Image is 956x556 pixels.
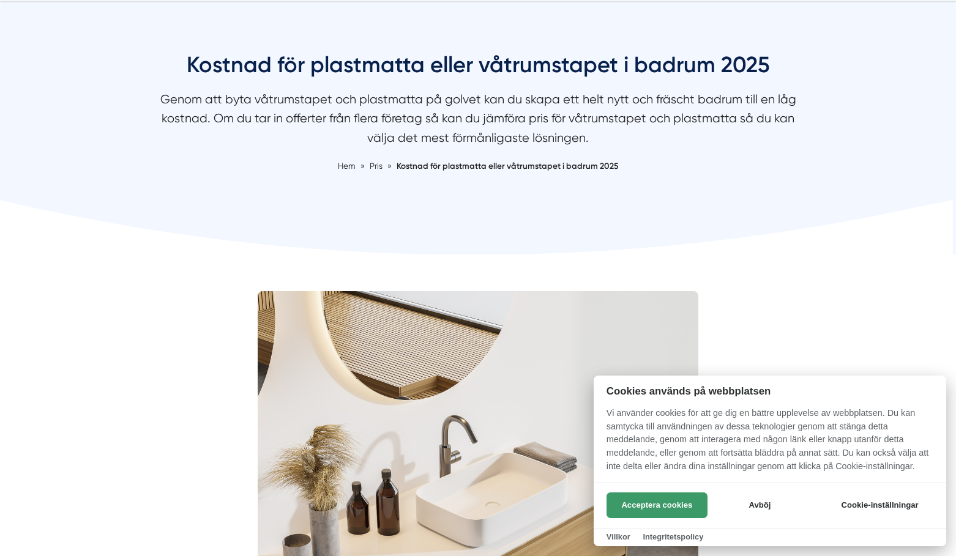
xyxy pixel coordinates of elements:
[594,407,946,481] p: Vi använder cookies för att ge dig en bättre upplevelse av webbplatsen. Du kan samtycka till anvä...
[643,532,703,541] a: Integritetspolicy
[607,532,630,541] a: Villkor
[711,492,808,518] button: Avböj
[594,385,946,397] h2: Cookies används på webbplatsen
[826,492,933,518] button: Cookie-inställningar
[607,492,708,518] button: Acceptera cookies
